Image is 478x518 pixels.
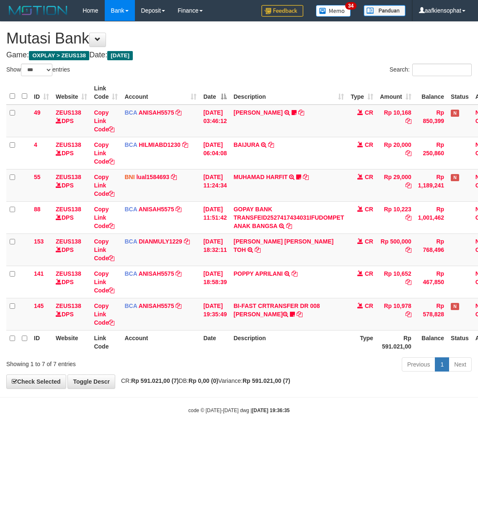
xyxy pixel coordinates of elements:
strong: [DATE] 19:36:35 [252,408,289,413]
span: 34 [345,2,357,10]
td: Rp 29,000 [377,169,415,201]
td: Rp 250,860 [415,137,447,169]
span: Has Note [451,174,459,181]
td: Rp 467,850 [415,266,447,298]
a: Copy Link Code [94,206,114,229]
th: Type: activate to sort column ascending [347,81,377,105]
a: Copy Link Code [94,141,114,165]
td: [DATE] 11:24:34 [200,169,230,201]
span: BNI [124,174,134,180]
a: Copy Link Code [94,174,114,197]
span: 141 [34,270,44,277]
h1: Mutasi Bank [6,30,472,47]
td: DPS [52,169,90,201]
a: ZEUS138 [56,141,81,148]
th: Description: activate to sort column ascending [230,81,347,105]
span: Has Note [451,110,459,117]
a: 1 [435,357,449,372]
a: ZEUS138 [56,303,81,309]
a: Copy ANISAH5575 to clipboard [176,270,181,277]
a: ZEUS138 [56,174,81,180]
a: Copy BI-FAST CRTRANSFER DR 008 ARJUNA to clipboard [297,311,302,318]
a: Copy HILMIABD1230 to clipboard [182,141,188,148]
a: Copy GOPAY BANK TRANSFEID2527417434031IFUDOMPET ANAK BANGSA to clipboard [286,223,292,229]
td: [DATE] 03:46:12 [200,105,230,137]
a: Previous [402,357,435,372]
td: [DATE] 11:51:42 [200,201,230,233]
span: 55 [34,174,41,180]
a: ANISAH5575 [139,303,174,309]
a: Copy Link Code [94,303,114,326]
th: Balance [415,330,447,354]
span: BCA [124,270,137,277]
img: MOTION_logo.png [6,4,70,17]
a: Copy Rp 10,223 to clipboard [406,214,411,221]
a: Copy Rp 500,000 to clipboard [406,246,411,253]
span: BCA [124,206,137,213]
span: BCA [124,141,137,148]
a: POPPY APRILANI [233,270,282,277]
a: ZEUS138 [56,270,81,277]
strong: Rp 0,00 (0) [189,377,218,384]
span: 49 [34,109,41,116]
th: Date: activate to sort column descending [200,81,230,105]
a: ANISAH5575 [139,270,174,277]
th: Website: activate to sort column ascending [52,81,90,105]
td: DPS [52,233,90,266]
a: BAIJURA [233,141,259,148]
span: BCA [124,238,137,245]
a: Copy Rp 10,652 to clipboard [406,279,411,285]
img: Button%20Memo.svg [316,5,351,17]
td: Rp 1,001,462 [415,201,447,233]
a: Check Selected [6,374,66,389]
td: Rp 10,168 [377,105,415,137]
td: DPS [52,201,90,233]
input: Search: [412,64,472,76]
span: BCA [124,303,137,309]
td: BI-FAST CRTRANSFER DR 008 [PERSON_NAME] [230,298,347,330]
td: Rp 10,652 [377,266,415,298]
a: Copy lual1584693 to clipboard [171,174,177,180]
td: Rp 500,000 [377,233,415,266]
a: HILMIABD1230 [139,141,181,148]
a: Copy ANISAH5575 to clipboard [176,206,181,213]
th: Status [447,330,472,354]
a: Copy ANISAH5575 to clipboard [176,303,181,309]
strong: Rp 591.021,00 (7) [131,377,179,384]
th: Type [347,330,377,354]
a: Next [449,357,472,372]
span: CR [365,141,373,148]
td: Rp 10,978 [377,298,415,330]
a: Copy Rp 29,000 to clipboard [406,182,411,189]
a: Copy Link Code [94,270,114,294]
td: [DATE] 19:35:49 [200,298,230,330]
td: DPS [52,266,90,298]
a: [PERSON_NAME] [PERSON_NAME] TOH [233,238,333,253]
a: Copy CARINA OCTAVIA TOH to clipboard [255,246,261,253]
label: Show entries [6,64,70,76]
td: DPS [52,137,90,169]
span: 153 [34,238,44,245]
a: Copy Rp 20,000 to clipboard [406,150,411,156]
a: [PERSON_NAME] [233,109,282,116]
a: GOPAY BANK TRANSFEID2527417434031IFUDOMPET ANAK BANGSA [233,206,344,229]
td: [DATE] 06:04:08 [200,137,230,169]
td: Rp 10,223 [377,201,415,233]
th: Link Code: activate to sort column ascending [90,81,121,105]
a: Copy Link Code [94,109,114,133]
th: Rp 591.021,00 [377,330,415,354]
th: Amount: activate to sort column ascending [377,81,415,105]
td: [DATE] 18:32:11 [200,233,230,266]
a: Copy INA PAUJANAH to clipboard [298,109,304,116]
th: Account: activate to sort column ascending [121,81,200,105]
a: Copy BAIJURA to clipboard [268,141,274,148]
a: ANISAH5575 [139,109,174,116]
th: Link Code [90,330,121,354]
th: Balance [415,81,447,105]
h4: Game: Date: [6,51,472,59]
span: BCA [124,109,137,116]
td: Rp 578,828 [415,298,447,330]
td: Rp 1,189,241 [415,169,447,201]
th: Status [447,81,472,105]
strong: Rp 591.021,00 (7) [243,377,290,384]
